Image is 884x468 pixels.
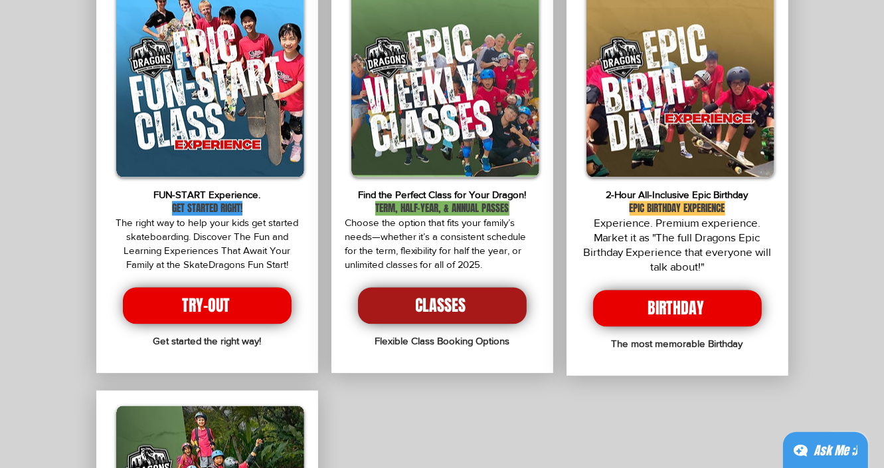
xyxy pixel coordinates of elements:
[416,295,466,318] span: CLASSES
[606,189,749,201] span: 2-Hour All-Inclusive Epic Birthday
[814,441,857,460] div: Ask Me ;)
[153,189,260,201] span: FUN-START Experience.
[172,201,242,216] span: GET STARTED RIGHT!
[358,288,527,324] a: CLASSES
[375,201,509,216] span: TERM, HALF-YEAR, & ANNUAL PASSES
[345,217,527,271] span: Choose the option that fits your family’s needs—whether it’s a consistent schedule for the term, ...
[123,288,292,324] a: TRY-OUT
[116,217,298,271] span: The right way to help your kids get started skateboarding. Discover The Fun and Learning Experien...
[630,201,725,216] span: EPIC BIRTHDAY EXPERIENCE
[593,291,762,327] a: BIRTHDAY
[153,336,261,347] span: Get started the right way!
[648,298,704,320] span: BIRTHDAY
[612,338,743,350] span: The most memorable Birthday
[583,217,771,273] span: Experience. Premium experience. Market it as "The full Dragons Epic Birthday Experience that ever...
[375,336,509,347] span: Flexible Class Booking Options
[358,189,527,201] span: Find the Perfect Class for Your Dragon!
[182,295,230,318] span: TRY-OUT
